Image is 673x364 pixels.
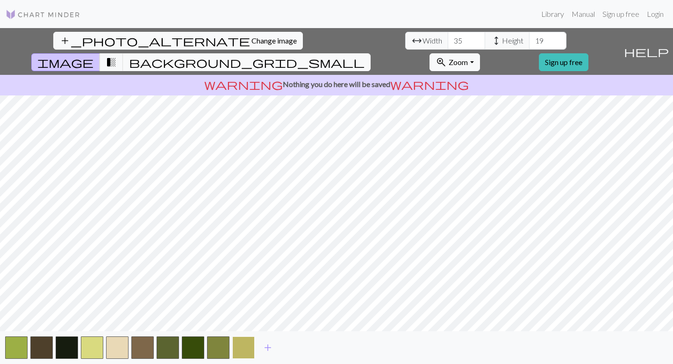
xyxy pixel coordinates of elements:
[568,5,599,23] a: Manual
[204,78,283,91] span: warning
[4,79,669,90] p: Nothing you do here will be saved
[599,5,643,23] a: Sign up free
[430,53,480,71] button: Zoom
[643,5,667,23] a: Login
[256,339,279,357] button: Add color
[59,34,250,47] span: add_photo_alternate
[449,58,468,66] span: Zoom
[129,56,365,69] span: background_grid_small
[624,45,669,58] span: help
[251,36,297,45] span: Change image
[436,56,447,69] span: zoom_in
[106,56,117,69] span: transition_fade
[537,5,568,23] a: Library
[422,35,442,46] span: Width
[53,32,303,50] button: Change image
[502,35,523,46] span: Height
[620,28,673,75] button: Help
[6,9,80,20] img: Logo
[539,53,588,71] a: Sign up free
[262,341,273,354] span: add
[37,56,93,69] span: image
[491,34,502,47] span: height
[411,34,422,47] span: arrow_range
[390,78,469,91] span: warning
